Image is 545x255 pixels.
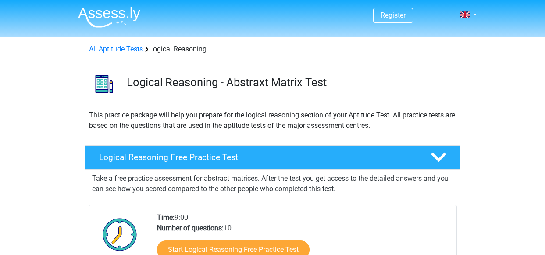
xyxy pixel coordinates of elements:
a: Logical Reasoning Free Practice Test [82,145,464,170]
b: Time: [157,213,175,222]
h3: Logical Reasoning - Abstraxt Matrix Test [127,76,453,89]
p: This practice package will help you prepare for the logical reasoning section of your Aptitude Te... [89,110,456,131]
a: All Aptitude Tests [89,45,143,53]
a: Register [381,11,406,19]
b: Number of questions: [157,224,224,232]
img: logical reasoning [85,65,123,102]
p: Take a free practice assessment for abstract matrices. After the test you get access to the detai... [92,173,453,194]
h4: Logical Reasoning Free Practice Test [99,152,417,162]
div: Logical Reasoning [85,44,460,55]
img: Assessly [78,7,140,28]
